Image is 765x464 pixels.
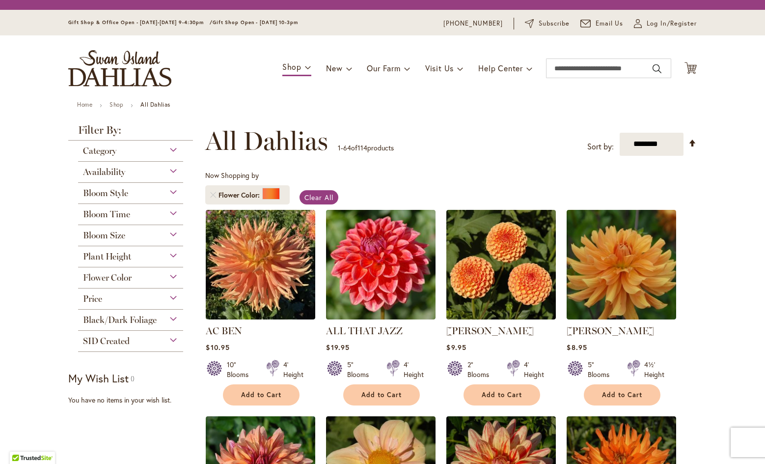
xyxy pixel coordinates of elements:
div: You have no items in your wish list. [68,395,199,405]
img: ALL THAT JAZZ [326,210,436,319]
span: Help Center [478,63,523,73]
span: Gift Shop & Office Open - [DATE]-[DATE] 9-4:30pm / [68,19,213,26]
div: 2" Blooms [467,360,495,379]
a: AMBER QUEEN [446,312,556,321]
span: $19.95 [326,343,349,352]
div: 4' Height [524,360,544,379]
a: [PERSON_NAME] [446,325,534,337]
img: AC BEN [206,210,315,319]
div: 5" Blooms [347,360,375,379]
span: New [326,63,342,73]
strong: All Dahlias [140,101,170,108]
span: Subscribe [539,19,570,29]
span: $9.95 [446,343,466,352]
button: Search [653,61,661,77]
span: 64 [343,143,351,152]
div: 4' Height [283,360,303,379]
span: Flower Color [219,190,262,200]
span: Log In/Register [647,19,697,29]
span: Availability [83,167,125,177]
a: ALL THAT JAZZ [326,312,436,321]
a: Shop [109,101,123,108]
span: $8.95 [567,343,587,352]
span: 114 [357,143,367,152]
span: Add to Cart [482,391,522,399]
a: [PERSON_NAME] [567,325,654,337]
a: Subscribe [525,19,570,29]
a: ANDREW CHARLES [567,312,676,321]
span: Email Us [596,19,624,29]
span: SID Created [83,336,130,347]
span: Plant Height [83,251,131,262]
span: 1 [338,143,341,152]
img: ANDREW CHARLES [567,210,676,319]
a: Remove Flower Color Orange/Peach [210,192,216,198]
span: $10.95 [206,343,229,352]
img: AMBER QUEEN [446,210,556,319]
div: 10" Blooms [227,360,254,379]
a: [PHONE_NUMBER] [443,19,503,29]
span: Black/Dark Foliage [83,315,157,325]
strong: Filter By: [68,125,193,141]
span: Flower Color [83,272,132,283]
a: Clear All [300,190,338,204]
div: 5" Blooms [588,360,615,379]
button: Add to Cart [584,384,660,406]
a: AC BEN [206,325,242,337]
span: Now Shopping by [205,171,259,180]
span: Category [83,145,116,156]
a: Email Us [580,19,624,29]
div: 4½' Height [644,360,664,379]
span: Shop [282,61,301,72]
span: Bloom Size [83,230,125,241]
span: Price [83,293,102,304]
button: Add to Cart [464,384,540,406]
span: Our Farm [367,63,400,73]
button: Add to Cart [343,384,420,406]
div: 4' Height [404,360,424,379]
span: Add to Cart [602,391,642,399]
span: Visit Us [425,63,454,73]
iframe: Launch Accessibility Center [7,429,35,457]
p: - of products [338,140,394,156]
a: store logo [68,50,171,87]
span: Add to Cart [361,391,402,399]
a: Home [77,101,92,108]
span: Gift Shop Open - [DATE] 10-3pm [213,19,298,26]
span: Bloom Time [83,209,130,220]
span: All Dahlias [205,126,328,156]
a: ALL THAT JAZZ [326,325,403,337]
a: Log In/Register [634,19,697,29]
span: Bloom Style [83,188,128,199]
strong: My Wish List [68,371,129,385]
button: Add to Cart [223,384,300,406]
label: Sort by: [587,138,614,156]
a: AC BEN [206,312,315,321]
span: Clear All [304,193,333,202]
span: Add to Cart [241,391,281,399]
